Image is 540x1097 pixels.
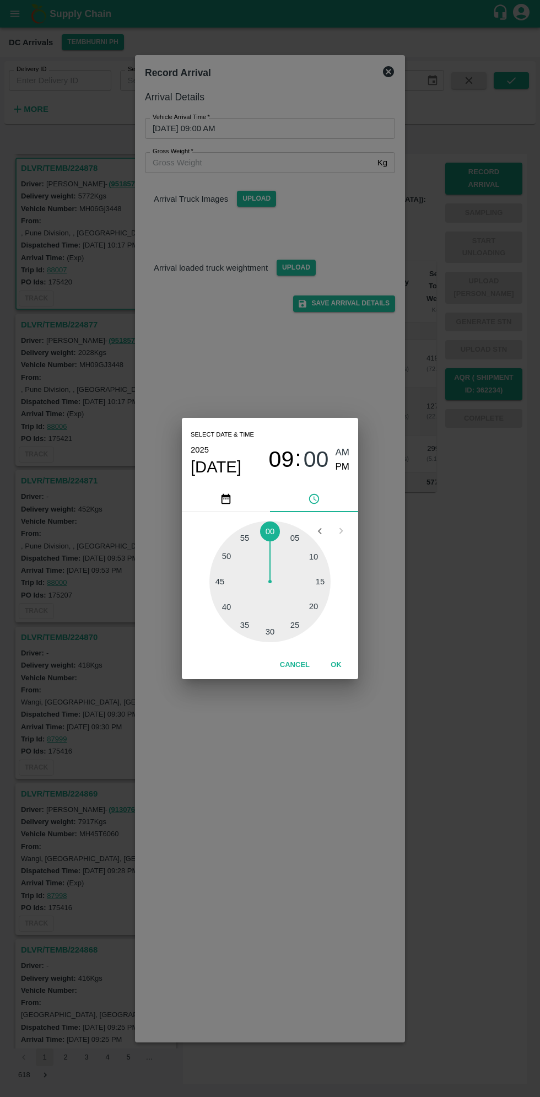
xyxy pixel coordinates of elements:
[304,445,329,475] button: 00
[276,655,314,675] button: Cancel
[269,447,294,473] span: 09
[336,445,350,460] button: AM
[318,655,354,675] button: OK
[295,445,301,475] span: :
[304,447,329,473] span: 00
[270,486,358,512] button: pick time
[336,460,350,475] button: PM
[269,445,294,475] button: 09
[191,427,254,443] span: Select date & time
[191,443,209,457] button: 2025
[182,486,270,512] button: pick date
[191,457,241,477] button: [DATE]
[309,520,330,541] button: Open previous view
